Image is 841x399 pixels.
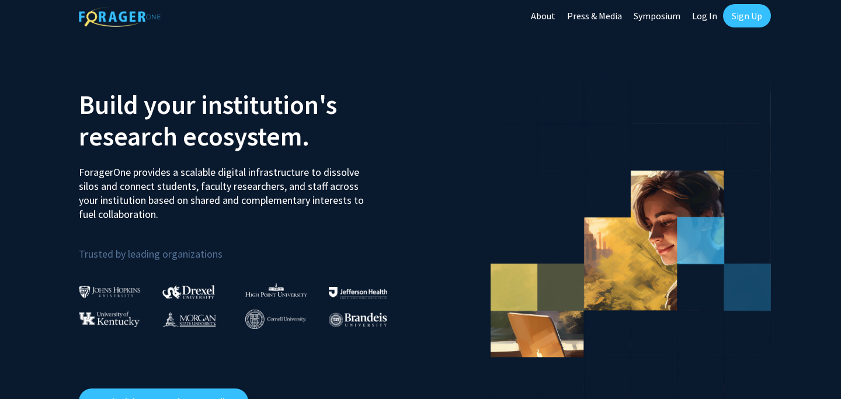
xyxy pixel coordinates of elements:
img: University of Kentucky [79,311,140,327]
h2: Build your institution's research ecosystem. [79,89,412,152]
img: Morgan State University [162,311,216,327]
p: Trusted by leading organizations [79,231,412,263]
img: ForagerOne Logo [79,6,161,27]
img: High Point University [245,283,307,297]
iframe: Chat [9,346,50,390]
p: ForagerOne provides a scalable digital infrastructure to dissolve silos and connect students, fac... [79,157,372,221]
img: Cornell University [245,310,306,329]
img: Johns Hopkins University [79,286,141,298]
img: Thomas Jefferson University [329,287,387,298]
a: Sign Up [723,4,771,27]
img: Drexel University [162,285,215,299]
img: Brandeis University [329,313,387,327]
